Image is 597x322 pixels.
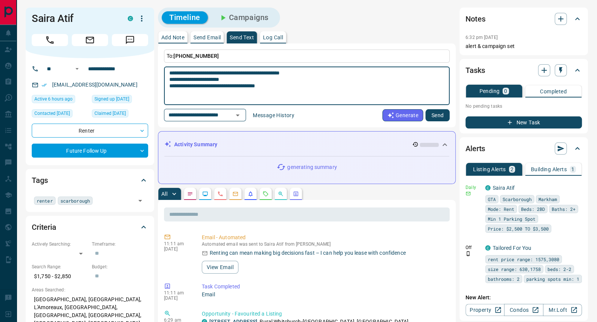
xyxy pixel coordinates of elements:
[37,197,53,204] span: renter
[425,109,450,121] button: Send
[32,241,88,248] p: Actively Searching:
[531,167,567,172] p: Building Alerts
[488,255,559,263] span: rent price range: 1575,3080
[202,191,208,197] svg: Lead Browsing Activity
[135,195,145,206] button: Open
[230,35,254,40] p: Send Text
[488,215,535,223] span: Min 1 Parking Spot
[202,310,447,318] p: Opportunity - Favourited a Listing
[248,109,299,121] button: Message History
[164,50,450,63] p: To:
[32,34,68,46] span: Call
[466,13,485,25] h2: Notes
[164,138,449,152] div: Activity Summary
[94,110,126,117] span: Claimed [DATE]
[466,35,498,40] p: 6:32 pm [DATE]
[488,275,520,283] span: bathrooms: 2
[128,16,133,21] div: condos.ca
[521,205,545,213] span: Beds: 2BD
[32,263,88,270] p: Search Range:
[543,304,582,316] a: Mr.Loft
[32,95,88,105] div: Mon Aug 18 2025
[94,95,129,103] span: Signed up [DATE]
[112,34,148,46] span: Message
[72,34,108,46] span: Email
[92,95,148,105] div: Tue Aug 05 2025
[32,144,148,158] div: Future Follow Up
[466,10,582,28] div: Notes
[173,53,219,59] span: [PHONE_NUMBER]
[164,246,190,252] p: [DATE]
[488,205,514,213] span: Mode: Rent
[161,191,167,197] p: All
[52,82,138,88] a: [EMAIL_ADDRESS][DOMAIN_NAME]
[538,195,557,203] span: Markham
[32,270,88,283] p: $1,750 - $2,850
[540,89,567,94] p: Completed
[466,64,485,76] h2: Tasks
[174,141,217,149] p: Activity Summary
[263,191,269,197] svg: Requests
[164,290,190,296] p: 11:11 am
[466,42,582,50] p: alert & campaign set
[202,234,447,241] p: Email - Automated
[32,124,148,138] div: Renter
[92,241,148,248] p: Timeframe:
[202,291,447,299] p: Email
[32,286,148,293] p: Areas Searched:
[263,35,283,40] p: Log Call
[164,296,190,301] p: [DATE]
[92,109,148,120] div: Tue Aug 12 2025
[193,35,221,40] p: Send Email
[287,163,337,171] p: generating summary
[466,191,471,196] svg: Email
[485,185,490,190] div: condos.ca
[73,64,82,73] button: Open
[503,195,532,203] span: Scarborough
[32,171,148,189] div: Tags
[548,265,571,273] span: beds: 2-2
[34,110,70,117] span: Contacted [DATE]
[493,245,531,251] a: Tailored For You
[293,191,299,197] svg: Agent Actions
[202,241,447,247] p: Automated email was sent to Saira Atif from [PERSON_NAME]
[552,205,575,213] span: Baths: 2+
[466,139,582,158] div: Alerts
[493,185,515,191] a: Saira Atif
[473,167,506,172] p: Listing Alerts
[164,241,190,246] p: 11:11 am
[488,225,549,232] span: Price: $2,500 TO $3,500
[232,191,238,197] svg: Emails
[571,167,574,172] p: 1
[34,95,73,103] span: Active 6 hours ago
[92,263,148,270] p: Budget:
[466,184,481,191] p: Daily
[32,174,48,186] h2: Tags
[485,245,490,251] div: condos.ca
[217,191,223,197] svg: Calls
[382,109,423,121] button: Generate
[488,265,541,273] span: size range: 630,1758
[232,110,243,121] button: Open
[466,294,582,302] p: New Alert:
[466,244,481,251] p: Off
[32,12,116,25] h1: Saira Atif
[202,283,447,291] p: Task Completed
[162,11,208,24] button: Timeline
[466,142,485,155] h2: Alerts
[202,261,238,274] button: View Email
[161,35,184,40] p: Add Note
[510,167,513,172] p: 2
[479,88,500,94] p: Pending
[466,116,582,128] button: New Task
[466,61,582,79] div: Tasks
[32,218,148,236] div: Criteria
[488,195,496,203] span: GTA
[278,191,284,197] svg: Opportunities
[466,101,582,112] p: No pending tasks
[32,221,56,233] h2: Criteria
[247,191,254,197] svg: Listing Alerts
[187,191,193,197] svg: Notes
[211,11,276,24] button: Campaigns
[466,251,471,256] svg: Push Notification Only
